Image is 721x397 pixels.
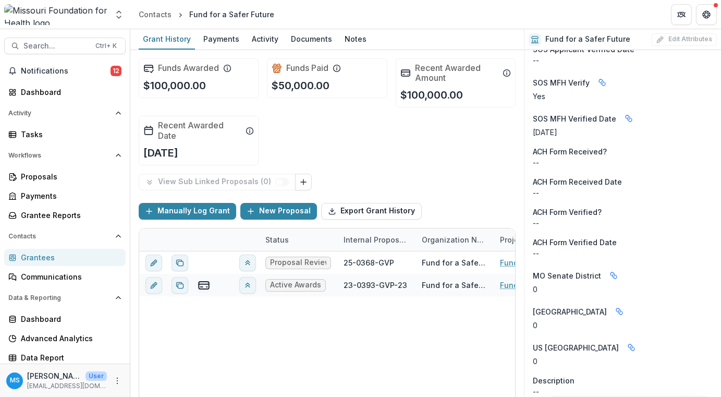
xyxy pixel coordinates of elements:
a: Payments [199,29,243,50]
span: ACH Form Verified Date [533,237,617,248]
div: Project Title [494,228,624,251]
span: Workflows [8,152,111,159]
a: Documents [287,29,336,50]
p: -- [533,187,713,198]
button: View linked parent [239,276,256,293]
h2: Recent Awarded Date [158,121,241,140]
p: $100,000.00 [400,87,463,103]
div: Internal Proposal ID [337,228,416,251]
a: Dashboard [4,310,126,328]
p: -- [533,157,713,168]
a: Grant History [139,29,195,50]
div: Project Title [494,234,551,245]
p: 0 [533,320,713,331]
p: [EMAIL_ADDRESS][DOMAIN_NAME] [27,381,107,391]
p: [PERSON_NAME] [27,370,81,381]
span: MO Senate District [533,270,601,281]
div: 25-0368-GVP [344,257,394,268]
h2: Fund for a Safer Future [545,35,630,44]
a: Notes [340,29,371,50]
div: Payments [21,190,117,201]
div: Organization Name [416,228,494,251]
div: Proposals [21,171,117,182]
p: -- [533,55,713,66]
p: -- [533,386,713,397]
button: Open Contacts [4,228,126,245]
button: view-payments [198,279,210,291]
div: Grantees [21,252,117,263]
span: Activity [8,110,111,117]
div: Notes [340,31,371,46]
a: Proposals [4,168,126,185]
button: Linked binding [605,267,622,284]
span: Description [533,375,575,386]
a: Data Report [4,349,126,366]
button: Export Grant History [321,203,422,220]
button: Open Workflows [4,147,126,164]
div: Status [259,228,337,251]
div: Documents [287,31,336,46]
button: edit [145,254,162,271]
p: User [85,371,107,381]
a: Dashboard [4,83,126,101]
span: ACH Form Received Date [533,176,622,187]
button: Duplicate proposal [172,254,188,271]
div: 23-0393-GVP-23 [344,280,407,291]
div: Grant History [139,31,195,46]
button: Linked binding [623,339,640,356]
img: Missouri Foundation for Health logo [4,4,107,25]
a: Grantees [4,249,126,266]
p: $100,000.00 [143,78,206,93]
button: Partners [671,4,692,25]
p: 0 [533,284,713,295]
a: Advanced Analytics [4,330,126,347]
p: [DATE] [533,127,713,138]
span: SOS MFH Verify [533,77,590,88]
a: Activity [248,29,283,50]
p: 0 [533,356,713,367]
button: Notifications12 [4,63,126,79]
button: Open Data & Reporting [4,290,126,306]
button: Search... [4,38,126,54]
button: Linked binding [594,74,610,91]
div: Grantee Reports [21,210,117,221]
div: Dashboard [21,314,117,324]
button: Open Activity [4,105,126,122]
p: Yes [533,91,713,102]
button: More [111,375,124,387]
span: Active Awards [270,281,321,290]
p: View Sub Linked Proposals ( 0 ) [158,177,275,186]
div: Megan Simmons [10,377,20,384]
nav: breadcrumb [135,7,278,22]
button: New Proposal [240,203,317,220]
span: SOS MFH Verified Date [533,113,616,124]
span: ACH Form Verified? [533,207,602,218]
button: View linked parent [239,254,256,271]
span: ACH Form Received? [533,146,607,157]
span: Notifications [21,67,111,76]
span: Proposal Review [270,258,326,267]
a: Fund For Safer Future [500,280,579,291]
div: Status [259,234,295,245]
div: Activity [248,31,283,46]
span: Contacts [8,233,111,240]
button: Linked binding [611,303,628,320]
h2: Funds Paid [286,63,328,73]
a: Grantee Reports [4,207,126,224]
div: Tasks [21,129,117,140]
div: Advanced Analytics [21,333,117,344]
span: Search... [23,42,89,51]
div: Ctrl + K [93,40,119,52]
span: 12 [111,66,121,76]
button: edit [145,276,162,293]
div: Dashboard [21,87,117,98]
a: Communications [4,268,126,285]
div: Fund for a Safer Future [422,280,487,291]
div: Organization Name [416,234,494,245]
div: Internal Proposal ID [337,234,416,245]
a: Tasks [4,126,126,143]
